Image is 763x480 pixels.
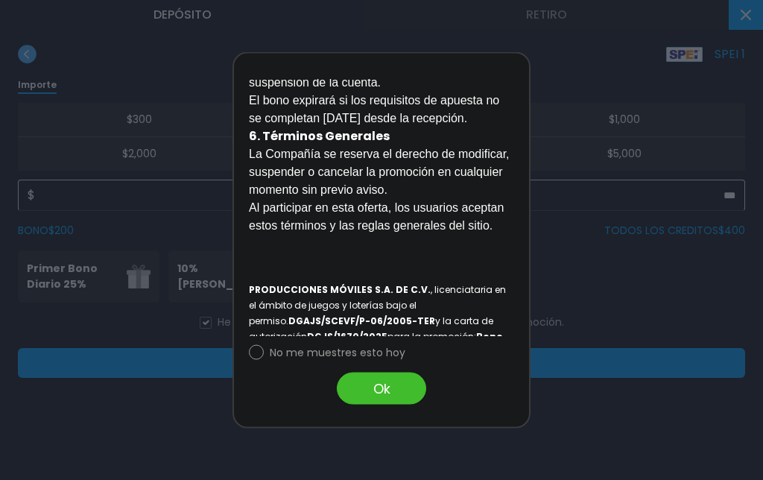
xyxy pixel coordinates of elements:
[249,148,510,233] span: La Compañía se reserva el derecho de modificar, suspender o cancelar la promoción en cualquier mo...
[249,284,431,297] strong: PRODUCCIONES MÓVILES S.A. DE C.V.
[249,284,506,438] span: , licenciataria en el ámbito de juegos y loterías bajo el permiso. y la carta de autorización par...
[270,345,405,361] p: No me muestres esto hoy
[288,315,435,328] strong: DGAJS/SCEVF/P-06/2005-TER
[249,128,390,145] strong: 6. Términos Generales
[337,373,426,405] button: Ok
[307,331,387,344] strong: DGJS/1670/2025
